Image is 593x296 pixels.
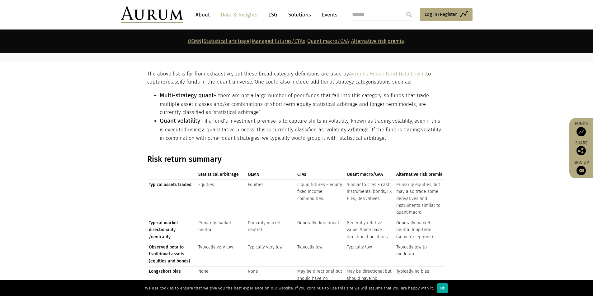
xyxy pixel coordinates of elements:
[197,218,246,242] td: Primarily market neutral
[572,160,590,175] a: Sign up
[246,180,296,218] td: Equities
[252,38,305,44] a: Managed futures/CTAs
[147,155,445,164] h3: Risk return summary
[188,38,201,44] a: QEMN
[204,38,250,44] a: Statistical arbitrage
[246,242,296,266] td: Typically very low
[403,8,415,21] input: Submit
[160,117,200,124] span: Quant volatility
[395,180,444,218] td: Primarily equities, but may also trade some derivatives and instruments similar to quant macro
[296,180,345,218] td: Liquid futures – equity, fixed income, commodities.
[577,146,586,155] img: Share this post
[395,218,444,242] td: Generally market neutral long-term (some exceptions)
[197,242,246,266] td: Typically very low
[218,9,261,20] a: Data & Insights
[160,91,445,117] li: – there are not a large number of peer funds that fall into this category, so funds that trade mu...
[345,242,395,266] td: Typically low
[577,166,586,175] img: Sign up to our newsletter
[395,242,444,266] td: Typically low to moderate
[147,70,445,86] p: The above list is far from exhaustive, but these broad category definitions are used by to captur...
[147,242,197,266] td: Observed beta to traditional assets (equities and bonds)
[188,38,404,44] strong: | | | |
[572,141,590,155] div: Share
[160,116,445,142] li: – if a fund’s investment premise is to capture shifts in volatility, known as trading volatility,...
[349,71,426,77] a: Aurum’s Hedge Fund Data Engine
[197,180,246,218] td: Equities
[345,180,395,218] td: Similar to CTAs + cash instruments, bonds, FX, ETFs, Derivatives
[192,9,213,20] a: About
[396,171,443,178] span: Alternative risk premia
[572,121,590,136] a: Funds
[345,218,395,242] td: Generally relative value. Some have directional positions
[577,127,586,136] img: Access Funds
[147,180,197,218] td: Typical assets traded
[246,218,296,242] td: Primarily market neutral
[319,9,337,20] a: Events
[160,92,214,99] span: Multi-strategy quant
[420,8,473,21] a: Log in/Register
[121,6,183,23] img: Aurum
[198,171,245,178] span: Statistical arbitrage
[285,9,314,20] a: Solutions
[437,283,448,293] div: Ok
[296,242,345,266] td: Typically low
[248,171,294,178] span: QEMN
[307,38,349,44] a: Quant macro/GAA
[347,171,393,178] span: Quant macro/GAA
[147,218,197,242] td: Typical market directionality /neutrality
[297,171,344,178] span: CTAs
[351,38,404,44] a: Alternative risk premia
[265,9,280,20] a: ESG
[425,11,457,18] span: Log in/Register
[296,218,345,242] td: Generally directional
